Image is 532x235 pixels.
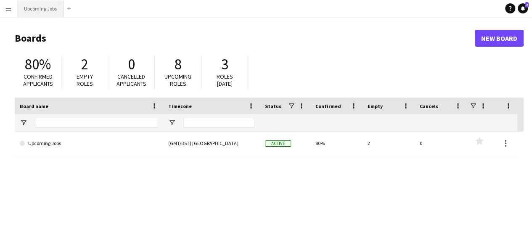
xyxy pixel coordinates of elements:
[25,55,51,74] span: 80%
[265,103,281,109] span: Status
[363,132,415,155] div: 2
[20,119,27,127] button: Open Filter Menu
[128,55,135,74] span: 0
[81,55,88,74] span: 2
[415,132,467,155] div: 0
[420,103,438,109] span: Cancels
[20,103,48,109] span: Board name
[77,73,93,87] span: Empty roles
[221,55,228,74] span: 3
[163,132,260,155] div: (GMT/BST) [GEOGRAPHIC_DATA]
[20,132,158,155] a: Upcoming Jobs
[17,0,64,17] button: Upcoming Jobs
[368,103,383,109] span: Empty
[525,2,529,8] span: 2
[265,140,291,147] span: Active
[168,119,176,127] button: Open Filter Menu
[116,73,146,87] span: Cancelled applicants
[518,3,528,13] a: 2
[183,118,255,128] input: Timezone Filter Input
[15,32,475,45] h1: Boards
[164,73,191,87] span: Upcoming roles
[23,73,53,87] span: Confirmed applicants
[168,103,192,109] span: Timezone
[310,132,363,155] div: 80%
[175,55,182,74] span: 8
[217,73,233,87] span: Roles [DATE]
[35,118,158,128] input: Board name Filter Input
[475,30,524,47] a: New Board
[315,103,341,109] span: Confirmed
